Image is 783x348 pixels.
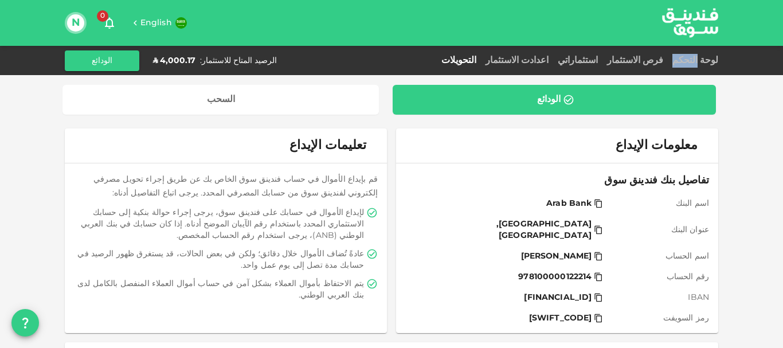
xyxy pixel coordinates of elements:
span: عنوان البنك [608,224,709,236]
span: تفاصيل بنك فندينق سوق [405,173,709,189]
span: [GEOGRAPHIC_DATA], [GEOGRAPHIC_DATA] [412,218,592,241]
span: رقم الحساب [608,271,709,283]
span: عادةً تُضاف الأموال خلال دقائق؛ ولكن في بعض الحالات، قد يستغرق ظهور الرصيد في حسابك مدة تصل إلى ي... [76,248,364,271]
span: رمز السويفت [608,312,709,324]
a: لوحة التحكم [668,56,718,65]
span: [PERSON_NAME] [521,251,592,262]
a: فرص الاستثمار [602,56,668,65]
span: اسم البنك [608,198,709,209]
span: قم بإيداع الأموال في حساب فندينق سوق الخاص بك عن طريق إجراء تحويل مصرفي إلكتروني لفندينق سوق من ح... [93,175,378,197]
span: [FINANCIAL_ID] [524,292,592,303]
button: question [11,309,39,337]
span: English [140,19,172,27]
img: flag-sa.b9a346574cdc8950dd34b50780441f57.svg [175,17,187,29]
div: الودائع [537,94,561,105]
span: تعليمات الإيداع [289,138,366,154]
span: Arab Bank [546,198,592,209]
span: معلومات الإيداع [616,138,698,154]
span: 978100000122214 [518,271,592,283]
a: استثماراتي [553,56,602,65]
button: 0 [98,11,121,34]
img: logo [647,1,733,45]
button: N [67,14,84,32]
a: السحب [62,85,379,115]
a: اعدادت الاستثمار [481,56,553,65]
a: logo [662,1,718,45]
a: الودائع [393,85,716,115]
span: [SWIFT_CODE] [529,312,592,324]
div: الرصيد المتاح للاستثمار : [200,55,277,67]
span: يتم الاحتفاظ بأموال العملاء بشكل آمن في حساب أموال العملاء المنفصل بالكامل لدى بنك العربي الوطني. [76,278,364,301]
div: ʢ 4,000.17 [153,55,195,67]
div: السحب [207,94,235,105]
span: لإيداع الأموال في حسابك على فندينق سوق، يرجى إجراء حوالة بنكية إلى حسابك الاستثماري المحدد باستخد... [76,207,364,241]
span: IBAN [608,292,709,303]
button: الودائع [65,50,139,71]
a: التحويلات [437,56,481,65]
span: 0 [97,10,108,22]
span: اسم الحساب [608,251,709,262]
